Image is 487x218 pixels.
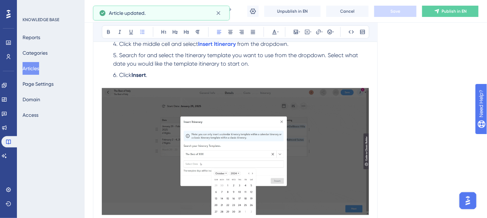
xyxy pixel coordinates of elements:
button: Cancel [326,6,369,17]
button: Access [23,109,38,121]
a: Insert Itinerary [198,41,236,48]
span: Need Help? [17,2,44,10]
button: Unpublish in EN [264,6,321,17]
span: from the dropdown. [237,41,289,48]
span: . [146,72,147,79]
span: Save [390,8,400,14]
button: Articles [23,62,39,75]
span: Click [119,72,131,79]
button: Domain [23,93,40,106]
button: Categories [23,47,48,59]
iframe: UserGuiding AI Assistant Launcher [457,190,479,211]
button: Page Settings [23,78,54,90]
button: Publish in EN [422,6,479,17]
div: KNOWLEDGE BASE [23,17,59,23]
strong: Insert [131,72,146,79]
span: Article updated. [109,9,146,17]
span: Unpublish in EN [277,8,308,14]
span: Click the middle cell and select [119,41,198,48]
span: Search for and select the Itinerary template you want to use from the dropdown. Select what date ... [113,52,359,67]
button: Reports [23,31,40,44]
span: Cancel [340,8,355,14]
img: Classic builder insert itinerary template.gif [102,88,369,215]
button: Save [374,6,417,17]
span: Publish in EN [442,8,467,14]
